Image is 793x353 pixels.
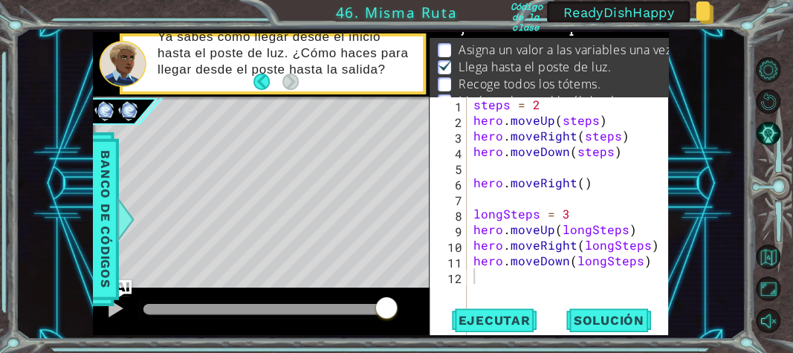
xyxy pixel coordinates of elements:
[433,177,467,192] div: 6
[438,59,453,71] img: Check mark for checkbox
[433,161,467,177] div: 5
[757,241,793,273] a: Volver al mapa
[433,114,467,130] div: 2
[559,308,659,332] button: Solución
[100,295,130,326] button: Ctrl + P: Play
[756,244,780,269] button: Volver al mapa
[756,308,780,333] button: Sonido encendido
[433,99,467,114] div: 1
[696,1,713,24] img: Copy class code
[117,98,140,122] img: Image for 6102e7f128067a00236f7c63
[459,59,611,75] p: Llega hasta el poste de luz.
[282,74,299,90] button: Next
[510,1,541,22] label: Código de la clase
[433,192,467,208] div: 7
[756,57,780,82] button: Opciones de nivel
[433,208,467,224] div: 8
[433,130,467,146] div: 3
[443,308,545,332] button: Shift+Enter: Ejecutar el código.
[93,98,117,122] img: Image for 6102e7f128067a00236f7c63
[459,76,601,92] p: Recoge todos los tótems.
[459,93,647,109] p: Muévete hasta el baúl de tótems.
[433,255,467,271] div: 11
[756,89,780,114] button: Reiniciar nivel
[756,121,780,146] button: Pista IA
[756,276,780,301] button: Maximizar navegador
[433,271,467,286] div: 12
[94,142,117,296] span: Banco de códigos
[158,29,412,78] p: Ya sabes cómo llegar desde el inicio hasta el poste de luz. ¿Cómo haces para llegar desde el post...
[433,239,467,255] div: 10
[433,146,467,161] div: 4
[433,224,467,239] div: 9
[443,313,545,328] span: Ejecutar
[559,313,659,328] span: Solución
[253,74,282,90] button: Back
[114,280,132,298] button: Ask AI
